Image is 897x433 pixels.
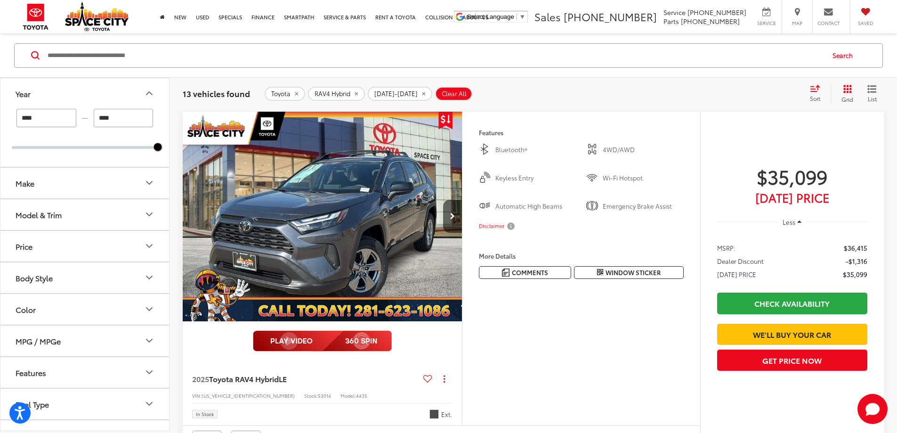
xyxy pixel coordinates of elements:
img: full motion video [253,331,392,351]
span: VIN: [192,392,202,399]
span: Toyota [271,90,291,97]
svg: Start Chat [857,394,888,424]
div: Make [16,178,34,187]
button: FeaturesFeatures [0,357,170,387]
div: Features [144,367,155,378]
button: Get Price Now [717,350,867,371]
span: Get Price Drop Alert [438,112,453,130]
span: Sort [810,94,820,102]
span: Grid [841,95,853,103]
div: Year [16,89,31,98]
span: Automatic High Beams [495,202,576,211]
div: Fuel Type [144,398,155,409]
span: Stock: [304,392,318,399]
span: $36,415 [844,243,867,253]
span: Emergency Brake Assist [603,202,684,211]
span: List [867,94,877,102]
button: remove Toyota [265,86,305,100]
img: Comments [502,269,509,277]
h4: Features [479,129,684,136]
button: Search [824,43,866,67]
span: [DATE] Price [717,193,867,202]
span: Select Language [467,13,514,20]
span: 53014 [318,392,331,399]
div: Body Style [144,272,155,283]
form: Search by Make, Model, or Keyword [47,44,824,66]
span: — [79,114,91,122]
img: 2025 Toyota RAV4 Hybrid LE [182,112,463,322]
div: Model & Trim [144,209,155,220]
span: Contact [817,20,840,26]
span: $35,099 [843,270,867,279]
span: [US_VEHICLE_IDENTIFICATION_NUMBER] [202,392,295,399]
div: Color [144,303,155,315]
span: Comments [512,268,548,277]
span: [PHONE_NUMBER] [687,8,746,17]
a: We'll Buy Your Car [717,324,867,345]
button: Comments [479,266,571,279]
h4: More Details [479,253,684,259]
div: 2025 Toyota RAV4 Hybrid LE 0 [182,112,463,322]
div: MPG / MPGe [16,336,61,345]
button: Window Sticker [574,266,684,279]
span: Bluetooth® [495,145,576,155]
span: Service [663,8,686,17]
span: [DATE]-[DATE] [374,90,418,97]
span: 4435 [356,392,367,399]
button: MakeMake [0,167,170,198]
div: Body Style [16,273,53,282]
div: Make [144,177,155,188]
button: PricePrice [0,230,170,261]
span: Service [756,20,777,26]
button: Select sort value [805,84,831,103]
span: Clear All [442,90,467,97]
span: -$1,316 [846,256,867,266]
button: Grid View [831,84,860,103]
button: Model & TrimModel & Trim [0,199,170,229]
a: 2025 Toyota RAV4 Hybrid LE2025 Toyota RAV4 Hybrid LE2025 Toyota RAV4 Hybrid LE2025 Toyota RAV4 Hy... [182,112,463,322]
div: Color [16,304,36,313]
button: Actions [436,370,453,387]
span: [PHONE_NUMBER] [681,16,740,26]
button: remove RAV4%20Hybrid [308,86,365,100]
span: Dealer Discount [717,256,764,266]
span: Disclaimer [479,222,504,230]
span: Toyota RAV4 Hybrid [209,373,279,384]
span: Map [787,20,808,26]
span: MSRP: [717,243,735,253]
a: 2025Toyota RAV4 HybridLE [192,374,420,384]
span: Gray [429,409,439,419]
div: Model & Trim [16,210,62,219]
span: ▼ [519,13,525,20]
div: Price [16,241,32,250]
div: Price [144,240,155,252]
a: Select Language​ [467,13,525,20]
button: List View [860,84,884,103]
button: Fuel TypeFuel Type [0,388,170,419]
span: Window Sticker [606,268,661,277]
span: Keyless Entry [495,173,576,183]
span: Wi-Fi Hotspot [603,173,684,183]
img: Space City Toyota [65,2,129,31]
span: 2025 [192,373,209,384]
span: 13 vehicles found [183,87,250,98]
input: minimum [16,108,76,127]
span: [DATE] PRICE [717,270,756,279]
span: Less [783,218,795,226]
span: 4WD/AWD [603,145,684,155]
div: Features [16,368,46,376]
i: Window Sticker [597,269,603,276]
button: YearYear [0,78,170,108]
button: remove 2025-2026 [368,86,432,100]
button: ColorColor [0,294,170,324]
span: RAV4 Hybrid [315,90,350,97]
button: Next image [443,200,462,233]
button: MPG / MPGeMPG / MPGe [0,325,170,356]
span: In Stock [196,412,214,417]
a: Check Availability [717,293,867,314]
input: maximum [94,108,154,127]
button: Less [778,214,807,231]
button: Toggle Chat Window [857,394,888,424]
span: Ext. [441,410,453,419]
